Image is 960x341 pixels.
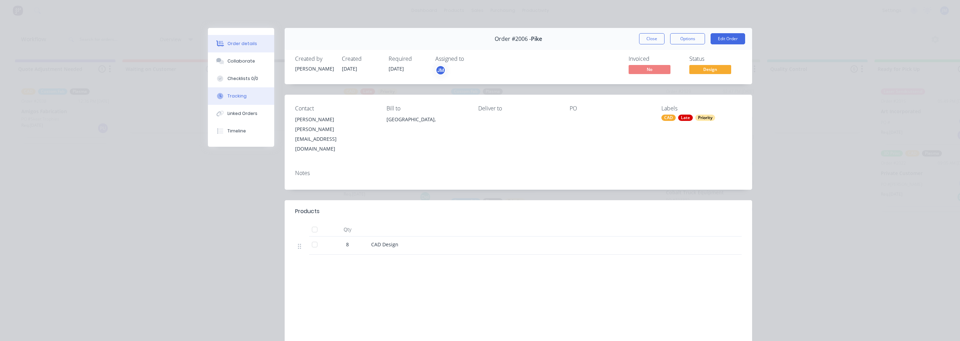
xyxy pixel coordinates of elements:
div: Status [689,56,742,62]
button: Order details [208,35,274,52]
button: Close [639,33,665,44]
button: Collaborate [208,52,274,70]
div: [GEOGRAPHIC_DATA], [387,115,467,124]
button: Tracking [208,87,274,105]
span: [DATE] [389,65,404,72]
div: Priority [695,115,715,121]
span: No [629,65,670,74]
span: CAD Design [371,241,398,248]
div: Qty [327,223,368,237]
div: Required [389,56,427,62]
div: [PERSON_NAME][EMAIL_ADDRESS][DOMAIN_NAME] [295,124,375,154]
div: Assigned to [435,56,505,62]
div: Deliver to [478,105,558,112]
div: Timeline [227,128,246,134]
div: [PERSON_NAME] [295,65,333,72]
button: Edit Order [711,33,745,44]
div: Checklists 0/0 [227,75,258,82]
div: Notes [295,170,742,176]
div: Invoiced [629,56,681,62]
div: Created [342,56,380,62]
div: Tracking [227,93,247,99]
button: Design [689,65,731,75]
button: Options [670,33,705,44]
div: PO [570,105,650,112]
div: CAD [661,115,676,121]
div: Order details [227,41,257,47]
span: Order #2006 - [495,36,531,42]
div: Bill to [387,105,467,112]
button: Linked Orders [208,105,274,122]
span: [DATE] [342,65,357,72]
div: Collaborate [227,58,255,64]
div: Late [678,115,693,121]
span: Pike [531,36,542,42]
div: Linked Orders [227,110,257,117]
div: Contact [295,105,375,112]
div: [GEOGRAPHIC_DATA], [387,115,467,137]
button: Checklists 0/0 [208,70,274,87]
div: [PERSON_NAME] [295,115,375,124]
div: Products [295,207,320,216]
div: [PERSON_NAME][PERSON_NAME][EMAIL_ADDRESS][DOMAIN_NAME] [295,115,375,154]
span: Design [689,65,731,74]
button: Timeline [208,122,274,140]
button: JM [435,65,446,75]
div: Created by [295,56,333,62]
div: Labels [661,105,742,112]
span: 8 [346,241,349,248]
